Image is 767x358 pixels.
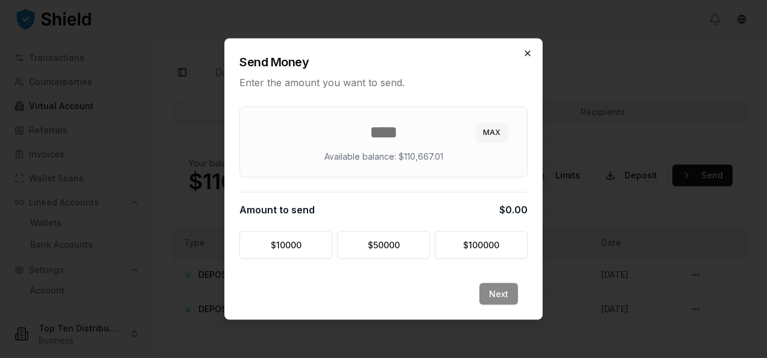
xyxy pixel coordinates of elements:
[324,151,443,163] p: Available balance: $110,667.01
[499,203,528,217] span: $0.00
[476,123,508,142] button: MAX
[239,203,315,217] span: Amount to send
[239,75,528,90] p: Enter the amount you want to send.
[239,54,528,71] h2: Send Money
[239,231,332,259] button: $10000
[435,231,528,259] button: $100000
[337,231,430,259] button: $50000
